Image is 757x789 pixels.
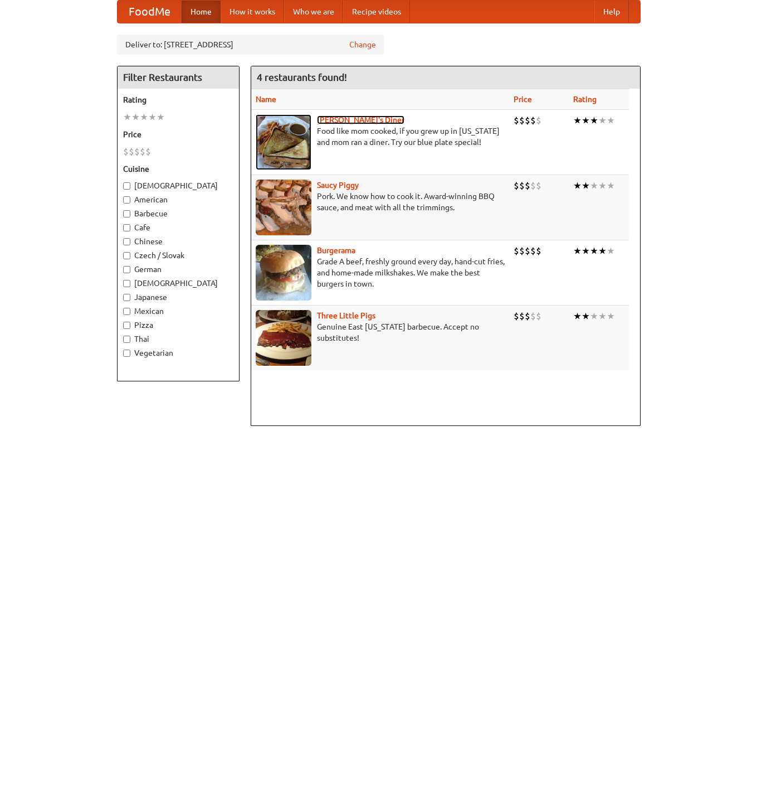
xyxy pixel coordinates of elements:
[123,292,233,303] label: Japanese
[598,310,607,322] li: ★
[256,114,311,170] img: sallys.jpg
[607,310,615,322] li: ★
[123,94,233,105] h5: Rating
[123,320,233,331] label: Pizza
[598,245,607,257] li: ★
[590,310,598,322] li: ★
[123,129,233,140] h5: Price
[123,306,233,317] label: Mexican
[256,95,276,104] a: Name
[123,146,129,158] li: $
[525,180,530,192] li: $
[123,111,131,123] li: ★
[123,208,233,219] label: Barbecue
[123,196,130,204] input: American
[134,146,140,158] li: $
[123,163,233,175] h5: Cuisine
[525,245,530,257] li: $
[256,125,505,148] p: Food like mom cooked, if you grew up in [US_STATE] and mom ran a diner. Try our blue plate special!
[573,180,582,192] li: ★
[182,1,221,23] a: Home
[594,1,629,23] a: Help
[317,246,355,255] a: Burgerama
[256,191,505,213] p: Pork. We know how to cook it. Award-winning BBQ sauce, and meat with all the trimmings.
[317,181,359,190] a: Saucy Piggy
[148,111,157,123] li: ★
[257,72,347,83] ng-pluralize: 4 restaurants found!
[123,210,130,217] input: Barbecue
[514,114,519,127] li: $
[607,114,615,127] li: ★
[129,146,134,158] li: $
[123,280,130,287] input: [DEMOGRAPHIC_DATA]
[536,114,541,127] li: $
[256,245,311,301] img: burgerama.jpg
[525,114,530,127] li: $
[590,180,598,192] li: ★
[123,222,233,233] label: Cafe
[123,182,130,190] input: [DEMOGRAPHIC_DATA]
[123,194,233,205] label: American
[123,180,233,191] label: [DEMOGRAPHIC_DATA]
[582,114,590,127] li: ★
[123,264,233,275] label: German
[123,294,130,301] input: Japanese
[573,114,582,127] li: ★
[536,180,541,192] li: $
[519,310,525,322] li: $
[519,245,525,257] li: $
[131,111,140,123] li: ★
[343,1,410,23] a: Recipe videos
[123,238,130,245] input: Chinese
[123,350,130,357] input: Vegetarian
[530,310,536,322] li: $
[123,224,130,231] input: Cafe
[530,180,536,192] li: $
[519,180,525,192] li: $
[123,308,130,315] input: Mexican
[530,114,536,127] li: $
[598,180,607,192] li: ★
[607,180,615,192] li: ★
[256,321,505,343] p: Genuine East [US_STATE] barbecue. Accept no substitutes!
[598,114,607,127] li: ★
[514,310,519,322] li: $
[118,66,239,89] h4: Filter Restaurants
[607,245,615,257] li: ★
[582,245,590,257] li: ★
[123,250,233,261] label: Czech / Slovak
[157,111,165,123] li: ★
[317,115,404,124] a: [PERSON_NAME]'s Diner
[118,1,182,23] a: FoodMe
[256,180,311,235] img: saucy.jpg
[530,245,536,257] li: $
[582,310,590,322] li: ★
[284,1,343,23] a: Who we are
[573,95,597,104] a: Rating
[519,114,525,127] li: $
[582,180,590,192] li: ★
[590,245,598,257] li: ★
[514,180,519,192] li: $
[256,310,311,366] img: littlepigs.jpg
[317,311,375,320] a: Three Little Pigs
[123,252,130,259] input: Czech / Slovak
[573,310,582,322] li: ★
[140,111,148,123] li: ★
[573,245,582,257] li: ★
[123,278,233,289] label: [DEMOGRAPHIC_DATA]
[525,310,530,322] li: $
[590,114,598,127] li: ★
[123,336,130,343] input: Thai
[123,322,130,329] input: Pizza
[514,245,519,257] li: $
[140,146,145,158] li: $
[536,245,541,257] li: $
[145,146,151,158] li: $
[123,266,130,273] input: German
[256,256,505,289] p: Grade A beef, freshly ground every day, hand-cut fries, and home-made milkshakes. We make the bes...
